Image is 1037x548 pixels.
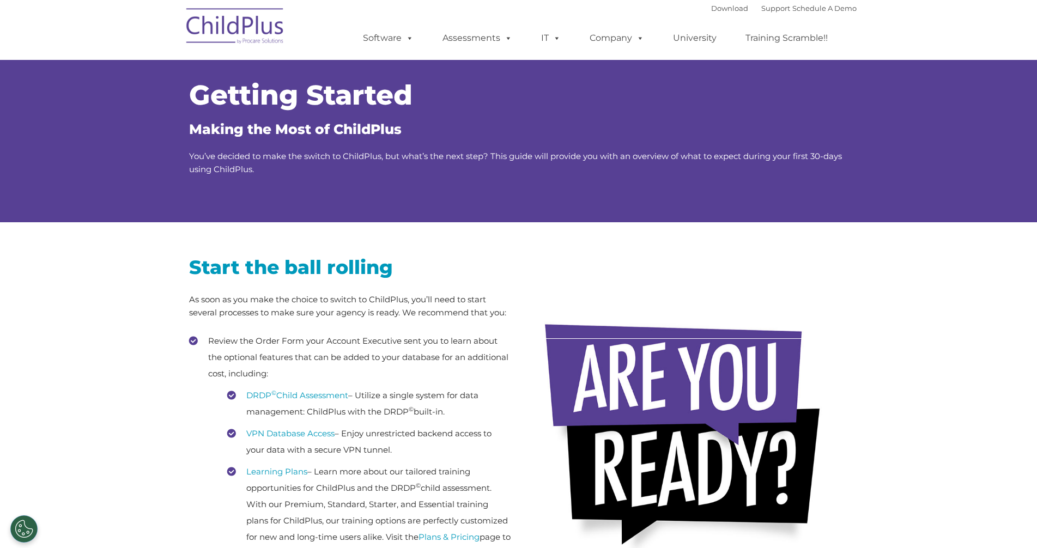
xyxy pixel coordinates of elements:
a: Schedule A Demo [792,4,857,13]
a: VPN Database Access [246,428,335,439]
a: University [662,27,727,49]
img: ChildPlus by Procare Solutions [181,1,290,55]
li: – Enjoy unrestricted backend access to your data with a secure VPN tunnel. [227,425,511,458]
li: – Utilize a single system for data management: ChildPlus with the DRDP built-in. [227,387,511,420]
sup: © [271,389,276,397]
sup: © [416,482,421,489]
button: Cookies Settings [10,515,38,543]
a: Download [711,4,748,13]
a: Training Scramble!! [735,27,839,49]
a: IT [530,27,572,49]
a: Software [352,27,424,49]
a: Support [761,4,790,13]
span: You’ve decided to make the switch to ChildPlus, but what’s the next step? This guide will provide... [189,151,842,174]
h2: Start the ball rolling [189,255,511,279]
p: As soon as you make the choice to switch to ChildPlus, you’ll need to start several processes to ... [189,293,511,319]
span: Getting Started [189,78,413,112]
span: Making the Most of ChildPlus [189,121,402,137]
a: Plans & Pricing [419,532,480,542]
font: | [711,4,857,13]
a: Assessments [432,27,523,49]
a: Company [579,27,655,49]
a: Learning Plans [246,466,307,477]
sup: © [409,405,414,413]
a: DRDP©Child Assessment [246,390,348,400]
